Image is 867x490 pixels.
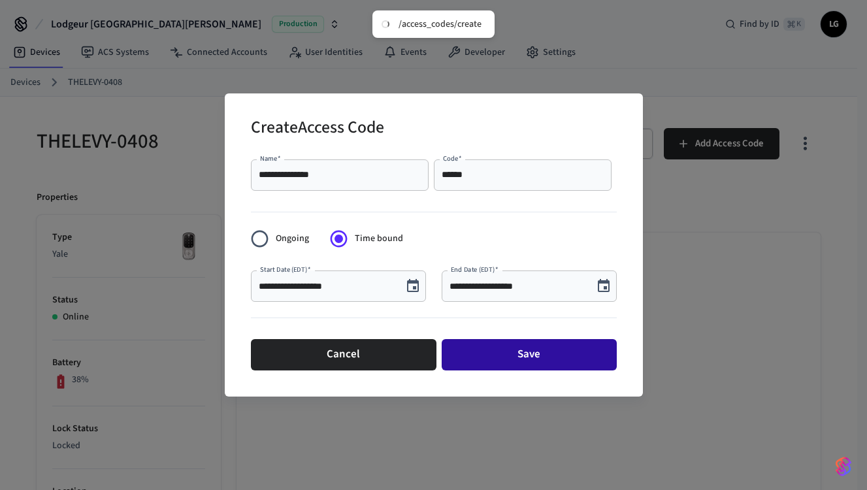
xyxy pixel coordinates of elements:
label: Name [260,154,281,163]
span: Ongoing [276,232,309,246]
h2: Create Access Code [251,109,384,149]
label: Start Date (EDT) [260,265,310,274]
div: /access_codes/create [399,18,482,30]
button: Choose date, selected date is Aug 29, 2025 [400,273,426,299]
button: Choose date, selected date is Aug 31, 2025 [591,273,617,299]
img: SeamLogoGradient.69752ec5.svg [836,456,851,477]
button: Save [442,339,617,370]
span: Time bound [355,232,403,246]
button: Cancel [251,339,436,370]
label: Code [443,154,462,163]
label: End Date (EDT) [451,265,498,274]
